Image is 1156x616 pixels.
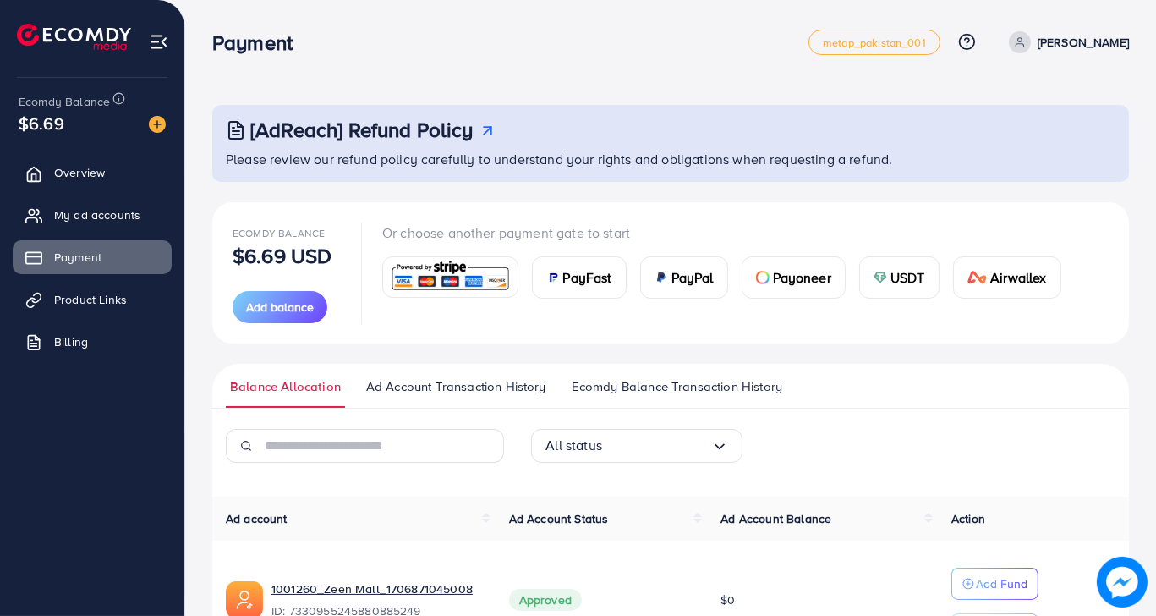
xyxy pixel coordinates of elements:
[655,271,668,284] img: card
[990,267,1046,288] span: Airwallex
[1002,31,1129,53] a: [PERSON_NAME]
[773,267,831,288] span: Payoneer
[54,249,101,266] span: Payment
[382,256,518,298] a: card
[54,206,140,223] span: My ad accounts
[13,240,172,274] a: Payment
[233,226,325,240] span: Ecomdy Balance
[953,256,1061,299] a: cardAirwallex
[532,256,627,299] a: cardPayFast
[976,574,1027,594] p: Add Fund
[509,510,609,527] span: Ad Account Status
[967,271,988,284] img: card
[233,245,331,266] p: $6.69 USD
[382,223,1075,243] p: Or choose another payment gate to start
[54,333,88,350] span: Billing
[545,432,602,459] span: All status
[546,271,560,284] img: card
[951,510,985,527] span: Action
[951,568,1038,600] button: Add Fund
[890,267,925,288] span: USDT
[808,30,940,55] a: metap_pakistan_001
[149,32,168,52] img: menu
[271,580,482,597] a: 1001260_Zeen Mall_1706871045008
[212,30,306,55] h3: Payment
[366,377,546,396] span: Ad Account Transaction History
[13,156,172,190] a: Overview
[720,510,831,527] span: Ad Account Balance
[823,37,926,48] span: metap_pakistan_001
[13,283,172,316] a: Product Links
[233,291,327,323] button: Add balance
[19,111,64,135] span: $6.69
[1038,32,1129,52] p: [PERSON_NAME]
[720,591,735,608] span: $0
[531,429,742,463] div: Search for option
[602,432,711,459] input: Search for option
[874,271,887,284] img: card
[149,116,166,133] img: image
[742,256,846,299] a: cardPayoneer
[509,589,582,611] span: Approved
[640,256,728,299] a: cardPayPal
[230,377,341,396] span: Balance Allocation
[17,24,131,50] img: logo
[13,198,172,232] a: My ad accounts
[54,291,127,308] span: Product Links
[388,259,512,295] img: card
[859,256,940,299] a: cardUSDT
[671,267,714,288] span: PayPal
[54,164,105,181] span: Overview
[246,299,314,316] span: Add balance
[563,267,612,288] span: PayFast
[250,118,474,142] h3: [AdReach] Refund Policy
[572,377,782,396] span: Ecomdy Balance Transaction History
[756,271,770,284] img: card
[226,510,288,527] span: Ad account
[1099,559,1146,606] img: image
[13,325,172,359] a: Billing
[226,149,1119,169] p: Please review our refund policy carefully to understand your rights and obligations when requesti...
[19,93,110,110] span: Ecomdy Balance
